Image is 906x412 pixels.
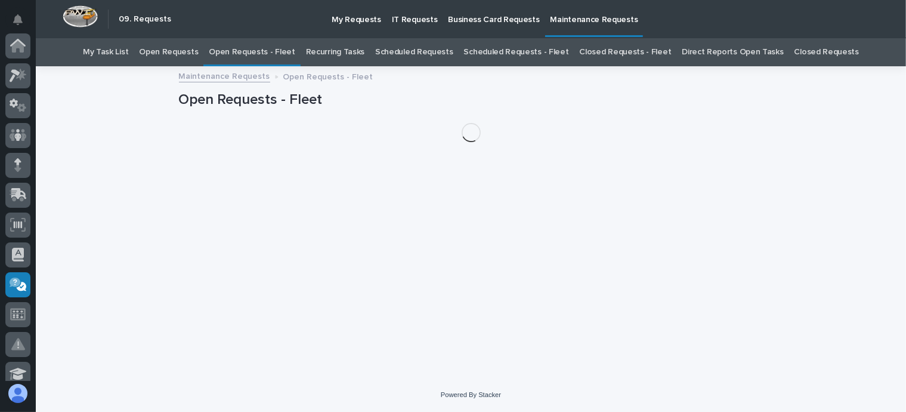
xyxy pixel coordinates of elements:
a: Direct Reports Open Tasks [682,38,783,66]
a: Open Requests [139,38,198,66]
a: Maintenance Requests [179,69,270,82]
div: Notifications [15,14,30,33]
a: Recurring Tasks [306,38,364,66]
button: users-avatar [5,381,30,406]
h2: 09. Requests [119,14,171,24]
h1: Open Requests - Fleet [179,91,763,109]
button: Notifications [5,7,30,32]
img: Workspace Logo [63,5,98,27]
a: Closed Requests [794,38,859,66]
a: Scheduled Requests [375,38,453,66]
a: Powered By Stacker [441,391,501,398]
a: Scheduled Requests - Fleet [464,38,569,66]
a: My Task List [83,38,128,66]
a: Open Requests - Fleet [209,38,295,66]
p: Open Requests - Fleet [283,69,373,82]
a: Closed Requests - Fleet [580,38,672,66]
